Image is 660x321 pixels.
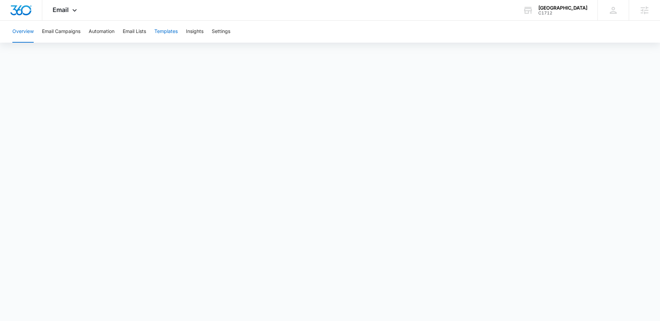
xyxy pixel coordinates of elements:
button: Settings [212,21,230,43]
button: Email Campaigns [42,21,80,43]
button: Templates [154,21,178,43]
span: Email [53,6,69,13]
div: account id [538,11,587,15]
button: Overview [12,21,34,43]
button: Automation [89,21,114,43]
button: Email Lists [123,21,146,43]
div: account name [538,5,587,11]
button: Insights [186,21,203,43]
